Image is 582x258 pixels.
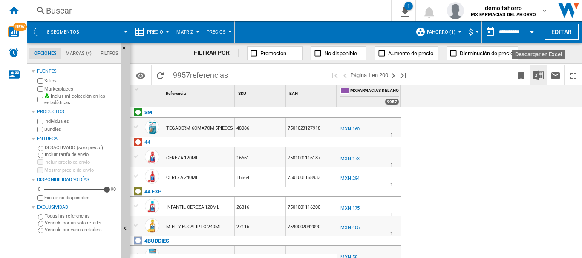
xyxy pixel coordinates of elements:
[152,65,169,85] button: Recargar
[247,46,303,60] button: Promoción
[482,23,499,40] button: md-calendar
[121,43,132,58] button: Ocultar
[13,23,27,31] span: NEW
[44,185,107,194] md-slider: Disponibilidad
[533,70,544,80] img: excel-24x24.png
[447,46,518,60] button: Disminución de precio
[44,167,118,173] label: Mostrar precio de envío
[44,93,118,106] label: Incluir mi colección en las estadísticas
[235,147,285,167] div: 16661
[427,21,460,43] button: Fahorro (1)
[44,126,118,133] label: Bundles
[44,159,118,165] label: Incluir precio de envío
[390,230,393,238] div: Tiempo de entrega : 1 día
[61,48,96,59] md-tab-item: Marcas (*)
[147,29,163,35] span: Precio
[288,85,337,99] div: Sort None
[38,221,43,227] input: Vendido por un solo retailer
[460,50,513,57] span: Disminución de precio
[398,65,409,85] button: Última página
[545,24,579,40] button: Editar
[164,85,234,99] div: Sort None
[340,225,360,230] div: MXN 405
[44,118,118,125] label: Individuales
[390,181,393,189] div: Tiempo de entrega : 1 día
[44,78,118,84] label: Sitios
[235,167,285,187] div: 16664
[513,65,530,85] button: Marcar este reporte
[46,5,369,17] div: Buscar
[176,21,198,43] button: Matriz
[8,26,19,37] img: wise-card.svg
[286,167,337,187] div: 7501001168933
[447,2,464,19] img: profile.jpg
[37,204,118,211] div: Exclusividad
[36,186,43,193] div: 0
[415,21,460,43] div: Fahorro (1)
[524,23,539,38] button: Open calendar
[45,151,118,158] label: Incluir tarifa de envío
[469,21,477,43] button: $
[166,119,233,138] div: TEGADERM 6CMX7CM 5PIECES
[339,85,401,107] div: MX FARMACIAS DEL AHORRO 9957 offers sold by MX FARMACIAS DEL AHORRO
[469,28,473,37] span: $
[288,85,337,99] div: EAN Sort None
[339,155,360,163] div: MXN 173
[236,85,285,99] div: Sort None
[45,227,118,233] label: Vendido por varios retailers
[260,50,286,57] span: Promoción
[190,71,228,79] span: referencias
[236,85,285,99] div: SKU Sort None
[340,156,360,162] div: MXN 173
[169,65,232,83] span: 9957
[207,29,226,35] span: Precios
[37,127,43,132] input: Bundles
[37,176,118,183] div: Disponibilidad 90 Días
[565,65,582,85] button: Maximizar
[286,216,337,236] div: 7590002042090
[147,21,167,43] button: Precio
[286,197,337,216] div: 7501001116200
[289,91,298,96] span: EAN
[340,126,360,132] div: MXN 160
[235,216,285,236] div: 27116
[176,29,193,35] span: Matriz
[45,145,118,151] label: DESACTIVADO (solo precio)
[375,46,438,60] button: Aumento de precio
[388,65,398,85] button: Página siguiente
[388,50,433,57] span: Aumento de precio
[286,147,337,167] div: 7501001116187
[238,91,246,96] span: SKU
[530,65,547,85] button: Descargar en Excel
[166,217,222,237] div: MIEL Y EUCALIPTO 240ML
[32,21,126,43] div: 8 segmentos
[44,86,118,92] label: Marketplaces
[38,214,43,220] input: Todas las referencias
[38,153,43,158] input: Incluir tarifa de envío
[207,21,230,43] button: Precios
[340,176,360,181] div: MXN 294
[166,198,219,217] div: INFANTIL CEREZA 120ML
[37,136,118,142] div: Entrega
[37,94,43,105] input: Incluir mi colección en las estadísticas
[330,65,340,85] button: Primera página
[390,161,393,170] div: Tiempo de entrega : 1 día
[164,85,234,99] div: Referencia Sort None
[38,146,43,151] input: DESACTIVADO (solo precio)
[37,167,43,173] input: Mostrar precio de envío
[350,65,388,85] span: Página 1 en 200
[37,78,43,84] input: Sitios
[385,99,399,105] div: 9957 offers sold by MX FARMACIAS DEL AHORRO
[135,21,167,43] div: Precio
[109,186,118,193] div: 90
[145,85,162,99] div: Sort None
[96,48,123,59] md-tab-item: Filtros
[47,29,79,35] span: 8 segmentos
[37,108,118,115] div: Productos
[404,2,413,10] div: 1
[390,131,393,140] div: Tiempo de entrega : 1 día
[37,195,43,201] input: Mostrar precio de envío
